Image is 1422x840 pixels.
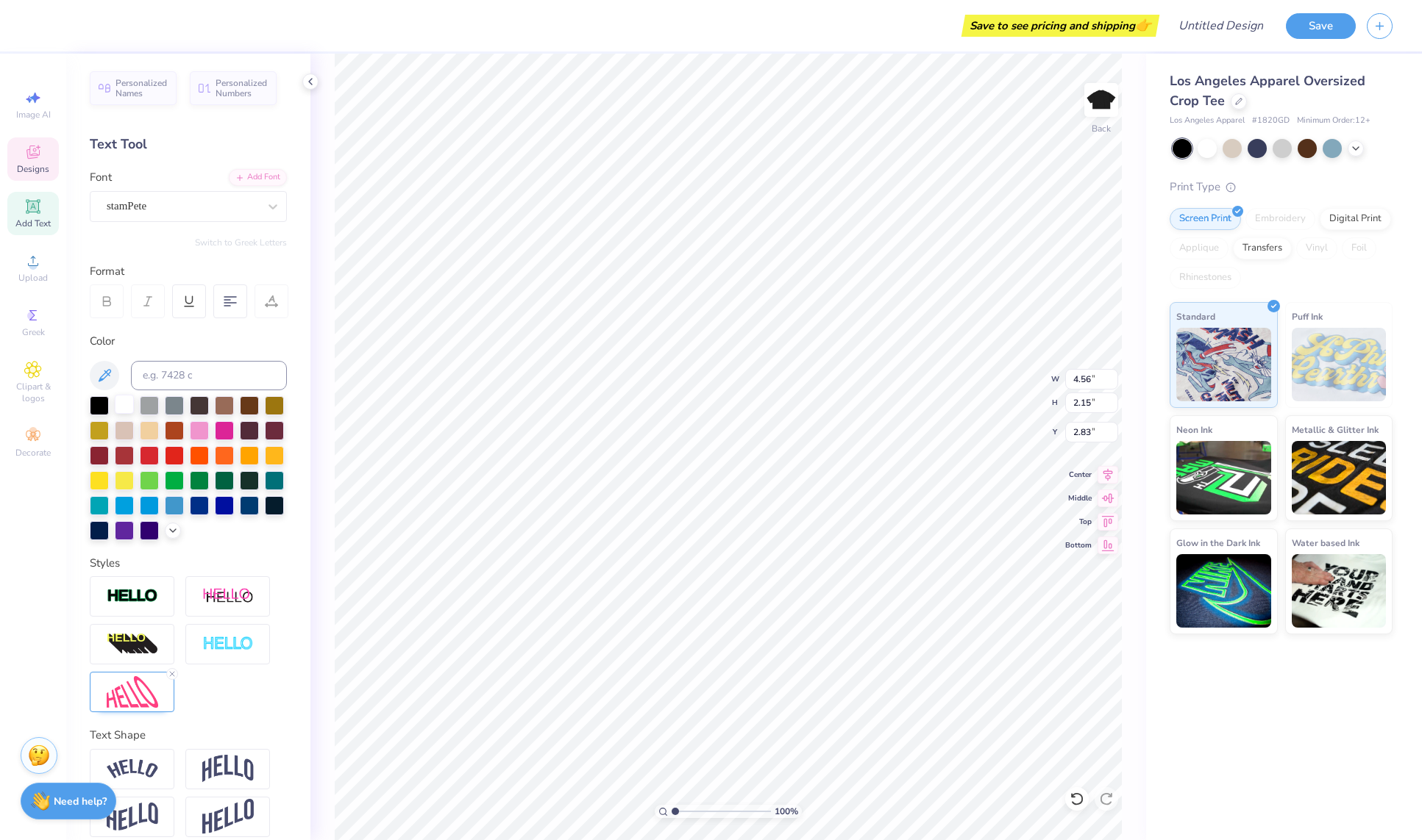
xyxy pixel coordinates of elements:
[1065,493,1092,503] span: Middle
[202,636,254,653] img: Negative Space
[107,633,158,656] img: 3d Illusion
[1176,422,1212,437] span: Neon Ink
[90,134,287,154] div: Text Tool
[15,447,51,459] span: Decorate
[1170,115,1245,127] span: Los Angeles Apparel
[16,109,51,121] span: Image AI
[202,587,254,606] img: Shadow
[7,381,59,404] span: Clipart & logos
[1170,179,1393,195] div: Print Type
[22,326,45,338] span: Greek
[1170,208,1241,230] div: Screen Print
[1170,267,1241,289] div: Rhinestones
[1292,535,1359,550] span: Water based Ink
[1176,554,1271,628] img: Glow in the Dark Ink
[202,799,254,835] img: Rise
[775,805,798,818] span: 100 %
[107,759,158,779] img: Arc
[107,588,158,605] img: Stroke
[115,78,168,98] span: Personalized Names
[15,218,51,229] span: Add Text
[1087,85,1116,115] img: Back
[1170,237,1229,259] div: Applique
[90,333,287,350] div: Color
[1170,72,1365,110] span: Los Angeles Apparel Oversized Crop Tee
[90,555,287,572] div: Styles
[54,794,107,808] strong: Need help?
[1065,470,1092,480] span: Center
[1320,208,1391,230] div: Digital Print
[1065,517,1092,527] span: Top
[1292,554,1387,628] img: Water based Ink
[1286,13,1356,39] button: Save
[1342,237,1376,259] div: Foil
[1176,441,1271,514] img: Neon Ink
[90,263,288,280] div: Format
[1092,122,1111,135] div: Back
[1065,540,1092,550] span: Bottom
[90,727,287,744] div: Text Shape
[965,15,1156,37] div: Save to see pricing and shipping
[216,78,268,98] span: Personalized Numbers
[107,803,158,831] img: Flag
[1135,16,1151,34] span: 👉
[202,755,254,783] img: Arch
[229,169,287,186] div: Add Font
[131,361,287,390] input: e.g. 7428 c
[195,237,287,248] button: Switch to Greek Letters
[17,163,49,175] span: Designs
[1252,115,1290,127] span: # 1820GD
[1176,328,1271,401] img: Standard
[1292,309,1323,324] span: Puff Ink
[90,169,112,186] label: Font
[18,272,48,284] span: Upload
[1176,535,1260,550] span: Glow in the Dark Ink
[1292,422,1379,437] span: Metallic & Glitter Ink
[1292,441,1387,514] img: Metallic & Glitter Ink
[1296,237,1337,259] div: Vinyl
[1297,115,1371,127] span: Minimum Order: 12 +
[1245,208,1315,230] div: Embroidery
[107,676,158,708] img: Free Distort
[1176,309,1215,324] span: Standard
[1233,237,1292,259] div: Transfers
[1292,328,1387,401] img: Puff Ink
[1167,11,1275,40] input: Untitled Design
